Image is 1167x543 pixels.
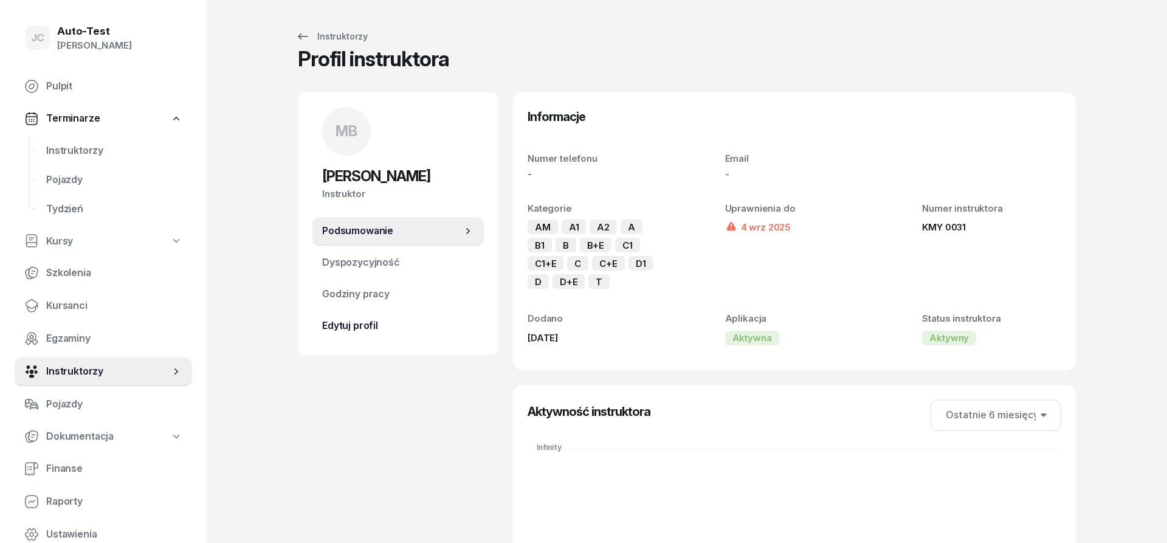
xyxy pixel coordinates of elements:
div: C [567,256,588,271]
a: Instruktorzy [36,136,192,165]
a: Instruktorzy [15,357,192,386]
h3: Aktywność instruktora [528,402,650,421]
a: Pojazdy [15,390,192,419]
div: Numer telefonu [528,151,667,167]
div: Profil instruktora [298,49,449,78]
span: Instruktorzy [46,143,182,159]
div: C1+E [528,256,563,271]
div: [DATE] [528,330,667,346]
div: AM [528,220,558,234]
span: Terminarze [46,111,100,126]
span: MB [336,124,357,139]
div: Aktywna [725,331,779,345]
div: Instruktorzy [295,29,368,44]
h2: [PERSON_NAME] [322,167,474,186]
a: Dyspozycyjność [312,248,484,277]
div: Email [725,151,864,167]
div: B [556,238,576,252]
span: Edytuj profil [322,318,474,334]
a: Szkolenia [15,258,192,288]
div: D+E [553,274,585,289]
a: Pulpit [15,72,192,101]
div: - [528,167,667,181]
span: Pojazdy [46,396,182,412]
h3: Informacje [528,107,585,126]
span: Kursy [46,233,73,249]
a: Finanse [15,454,192,483]
div: A [621,220,642,234]
span: Instruktorzy [46,364,170,379]
tspan: Infinity [537,443,562,452]
span: Kursanci [46,298,182,314]
a: Raporty [15,487,192,516]
div: Instruktor [322,186,474,202]
span: Finanse [46,461,182,477]
span: Godziny pracy [322,286,474,302]
div: A1 [562,220,587,234]
div: Aplikacja [725,311,864,327]
a: Godziny pracy [312,280,484,309]
div: - [725,167,864,181]
div: Kategorie [528,201,667,216]
a: Edytuj profil [312,311,484,341]
div: Uprawnienia do [725,201,864,216]
span: Tydzień [46,201,182,217]
a: Tydzień [36,195,192,224]
a: Podsumowanie [312,216,484,246]
span: Szkolenia [46,265,182,281]
div: B+E [580,238,612,252]
div: T [588,274,610,289]
span: Dokumentacja [46,429,114,444]
span: Egzaminy [46,331,182,347]
a: Pojazdy [36,165,192,195]
a: Kursanci [15,291,192,320]
div: 4 wrz 2025 [725,220,791,234]
span: Podsumowanie [322,223,462,239]
div: C+E [592,256,625,271]
span: Pojazdy [46,172,182,188]
a: Dokumentacja [15,423,192,451]
div: Auto-Test [57,26,132,36]
span: Pulpit [46,78,182,94]
div: C1 [615,238,640,252]
a: Terminarze [15,105,192,133]
div: A2 [590,220,617,234]
div: Dodano [528,311,667,327]
div: Aktywny [922,331,976,345]
div: D [528,274,549,289]
a: Kursy [15,227,192,255]
span: Ustawienia [46,527,182,542]
div: Status instruktora [922,311,1061,327]
a: Egzaminy [15,324,192,353]
span: Dyspozycyjność [322,255,474,271]
div: Numer instruktora [922,201,1061,216]
div: B1 [528,238,552,252]
span: Raporty [46,494,182,510]
a: Instruktorzy [284,24,379,49]
span: JC [31,33,45,43]
div: [PERSON_NAME] [57,38,132,54]
div: D1 [628,256,653,271]
div: KMY 0031 [922,220,1061,235]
